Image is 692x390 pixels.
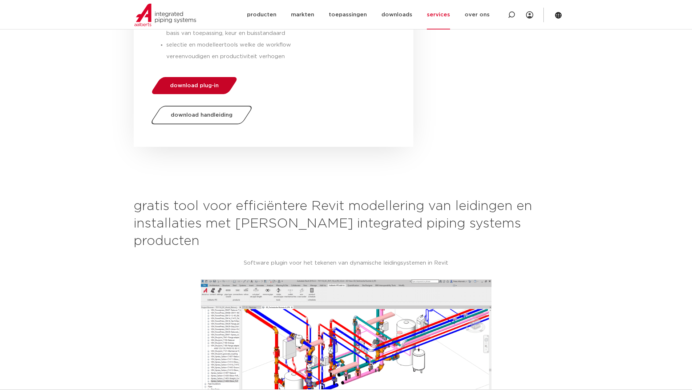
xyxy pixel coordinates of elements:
li: selectie en modelleertools welke de workflow vereenvoudigen en productiviteit verhogen [166,39,330,63]
span: download plug-in [170,83,219,88]
h2: gratis tool voor efficiëntere Revit modellering van leidingen en installaties met [PERSON_NAME] i... [134,198,559,250]
a: download plug-in [150,77,239,94]
div: Software plugin voor het tekenen van dynamische leidingsystemen in Revit [134,257,559,269]
span: download handleiding [171,112,232,118]
a: download handleiding [149,106,254,124]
